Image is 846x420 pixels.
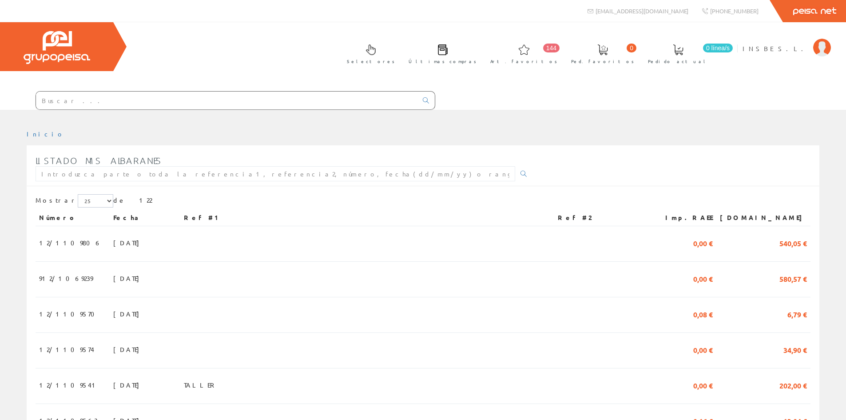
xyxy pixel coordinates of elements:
[743,37,831,45] a: INSBE S.L.
[39,342,94,357] span: 12/1109574
[113,271,144,286] span: [DATE]
[543,44,560,52] span: 144
[703,44,733,52] span: 0 línea/s
[184,377,218,392] span: TALLER
[779,271,807,286] span: 580,57 €
[400,37,481,69] a: Últimas compras
[554,210,650,226] th: Ref #2
[648,57,708,66] span: Pedido actual
[347,57,395,66] span: Selectores
[180,210,554,226] th: Ref #1
[716,210,810,226] th: [DOMAIN_NAME]
[743,44,809,53] span: INSBE S.L.
[571,57,634,66] span: Ped. favoritos
[39,271,93,286] span: 912/1069239
[338,37,399,69] a: Selectores
[113,342,144,357] span: [DATE]
[693,377,713,392] span: 0,00 €
[787,306,807,321] span: 6,79 €
[490,57,557,66] span: Art. favoritos
[710,7,759,15] span: [PHONE_NUMBER]
[113,306,144,321] span: [DATE]
[693,271,713,286] span: 0,00 €
[36,92,417,109] input: Buscar ...
[779,377,807,392] span: 202,00 €
[627,44,636,52] span: 0
[110,210,180,226] th: Fecha
[409,57,477,66] span: Últimas compras
[36,166,515,181] input: Introduzca parte o toda la referencia1, referencia2, número, fecha(dd/mm/yy) o rango de fechas(dd...
[693,306,713,321] span: 0,08 €
[596,7,688,15] span: [EMAIL_ADDRESS][DOMAIN_NAME]
[36,210,110,226] th: Número
[113,235,144,250] span: [DATE]
[27,130,64,138] a: Inicio
[693,235,713,250] span: 0,00 €
[39,235,102,250] span: 12/1109806
[36,194,113,208] label: Mostrar
[78,194,113,208] select: Mostrar
[779,235,807,250] span: 540,05 €
[36,155,162,166] span: Listado mis albaranes
[39,377,99,392] span: 12/1109541
[39,306,100,321] span: 12/1109570
[24,31,90,64] img: Grupo Peisa
[36,194,810,210] div: de 122
[693,342,713,357] span: 0,00 €
[113,377,144,392] span: [DATE]
[650,210,716,226] th: Imp.RAEE
[481,37,562,69] a: 144 Art. favoritos
[783,342,807,357] span: 34,90 €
